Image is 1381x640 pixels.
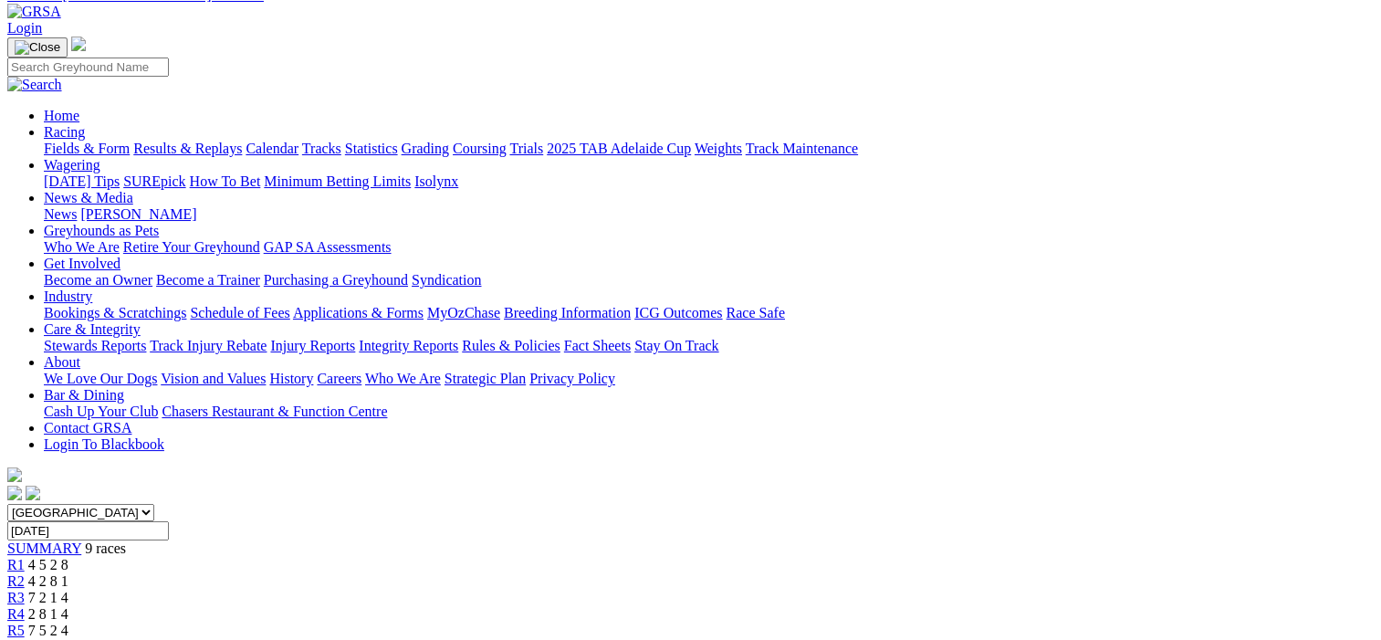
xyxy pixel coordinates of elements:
[504,305,631,320] a: Breeding Information
[44,124,85,140] a: Racing
[7,623,25,638] a: R5
[190,305,289,320] a: Schedule of Fees
[28,557,68,572] span: 4 5 2 8
[7,58,169,77] input: Search
[150,338,267,353] a: Track Injury Rebate
[44,173,120,189] a: [DATE] Tips
[28,573,68,589] span: 4 2 8 1
[156,272,260,288] a: Become a Trainer
[44,239,1374,256] div: Greyhounds as Pets
[44,321,141,337] a: Care & Integrity
[270,338,355,353] a: Injury Reports
[44,206,77,222] a: News
[190,173,261,189] a: How To Bet
[634,338,718,353] a: Stay On Track
[44,371,1374,387] div: About
[85,540,126,556] span: 9 races
[427,305,500,320] a: MyOzChase
[7,467,22,482] img: logo-grsa-white.png
[44,157,100,173] a: Wagering
[726,305,784,320] a: Race Safe
[44,289,92,304] a: Industry
[44,108,79,123] a: Home
[7,557,25,572] a: R1
[264,239,392,255] a: GAP SA Assessments
[414,173,458,189] a: Isolynx
[44,436,164,452] a: Login To Blackbook
[7,540,81,556] a: SUMMARY
[564,338,631,353] a: Fact Sheets
[509,141,543,156] a: Trials
[7,486,22,500] img: facebook.svg
[26,486,40,500] img: twitter.svg
[695,141,742,156] a: Weights
[402,141,449,156] a: Grading
[462,338,560,353] a: Rules & Policies
[7,20,42,36] a: Login
[15,40,60,55] img: Close
[412,272,481,288] a: Syndication
[365,371,441,386] a: Who We Are
[293,305,424,320] a: Applications & Forms
[28,623,68,638] span: 7 5 2 4
[7,521,169,540] input: Select date
[44,354,80,370] a: About
[161,371,266,386] a: Vision and Values
[44,338,1374,354] div: Care & Integrity
[123,173,185,189] a: SUREpick
[80,206,196,222] a: [PERSON_NAME]
[264,272,408,288] a: Purchasing a Greyhound
[44,338,146,353] a: Stewards Reports
[44,206,1374,223] div: News & Media
[746,141,858,156] a: Track Maintenance
[44,141,1374,157] div: Racing
[44,256,120,271] a: Get Involved
[44,371,157,386] a: We Love Our Dogs
[44,272,152,288] a: Become an Owner
[634,305,722,320] a: ICG Outcomes
[123,239,260,255] a: Retire Your Greyhound
[44,239,120,255] a: Who We Are
[547,141,691,156] a: 2025 TAB Adelaide Cup
[7,606,25,622] a: R4
[71,37,86,51] img: logo-grsa-white.png
[445,371,526,386] a: Strategic Plan
[28,606,68,622] span: 2 8 1 4
[44,387,124,403] a: Bar & Dining
[453,141,507,156] a: Coursing
[162,404,387,419] a: Chasers Restaurant & Function Centre
[246,141,298,156] a: Calendar
[302,141,341,156] a: Tracks
[28,590,68,605] span: 7 2 1 4
[44,404,1374,420] div: Bar & Dining
[7,37,68,58] button: Toggle navigation
[44,223,159,238] a: Greyhounds as Pets
[269,371,313,386] a: History
[44,272,1374,289] div: Get Involved
[44,305,186,320] a: Bookings & Scratchings
[359,338,458,353] a: Integrity Reports
[44,141,130,156] a: Fields & Form
[345,141,398,156] a: Statistics
[529,371,615,386] a: Privacy Policy
[7,4,61,20] img: GRSA
[44,190,133,205] a: News & Media
[44,173,1374,190] div: Wagering
[264,173,411,189] a: Minimum Betting Limits
[133,141,242,156] a: Results & Replays
[317,371,361,386] a: Careers
[44,420,131,435] a: Contact GRSA
[44,305,1374,321] div: Industry
[7,77,62,93] img: Search
[7,590,25,605] a: R3
[7,573,25,589] a: R2
[44,404,158,419] a: Cash Up Your Club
